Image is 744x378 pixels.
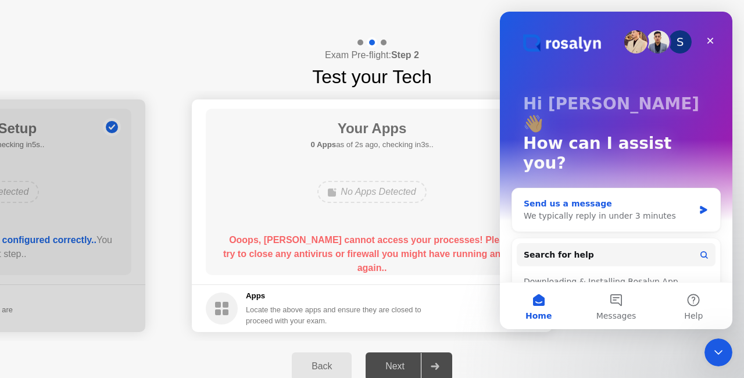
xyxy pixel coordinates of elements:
[246,304,422,326] div: Locate the above apps and ensure they are closed to proceed with your exam.
[223,235,521,273] b: Ooops, [PERSON_NAME] cannot access your processes! Please try to close any antivirus or firewall ...
[369,361,421,372] div: Next
[310,140,336,149] b: 0 Apps
[317,181,426,203] div: No Apps Detected
[295,361,348,372] div: Back
[704,338,732,366] iframe: Intercom live chat
[310,139,433,151] h5: as of 2s ago, checking in3s..
[312,63,432,91] h1: Test your Tech
[391,50,419,60] b: Step 2
[246,290,422,302] h5: Apps
[310,118,433,139] h1: Your Apps
[325,48,419,62] h4: Exam Pre-flight:
[500,12,732,329] iframe: Intercom live chat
